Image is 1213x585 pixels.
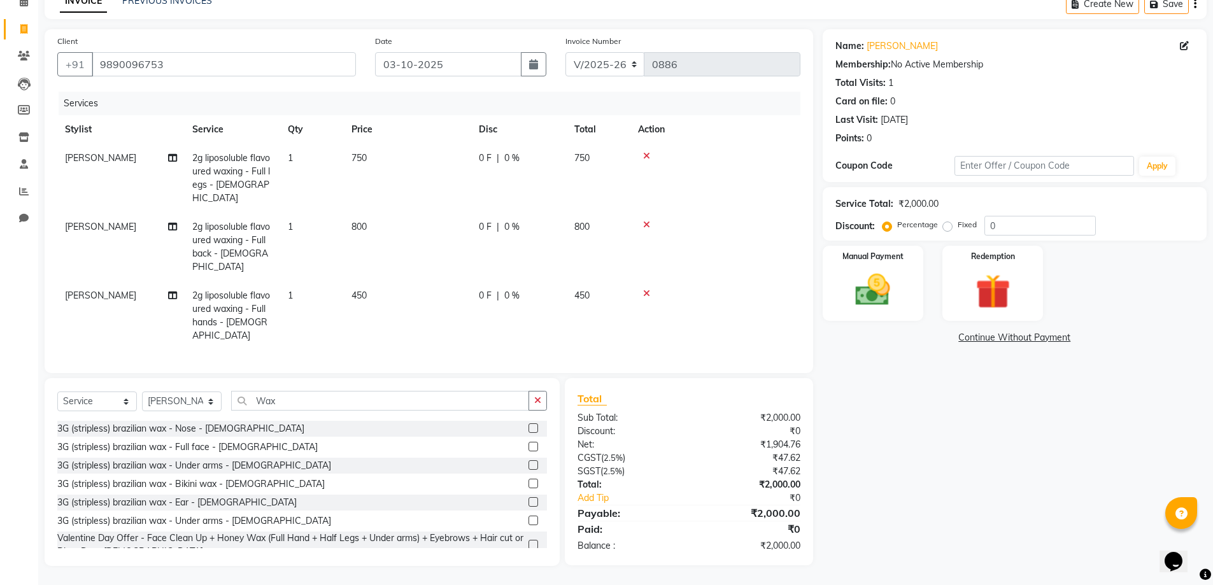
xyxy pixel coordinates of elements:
div: 3G (stripless) brazilian wax - Full face - [DEMOGRAPHIC_DATA] [57,441,318,454]
div: 3G (stripless) brazilian wax - Under arms - [DEMOGRAPHIC_DATA] [57,459,331,472]
button: +91 [57,52,93,76]
div: 3G (stripless) brazilian wax - Ear - [DEMOGRAPHIC_DATA] [57,496,297,509]
div: Membership: [835,58,891,71]
span: 2g liposoluble flavoured waxing - Full back - [DEMOGRAPHIC_DATA] [192,221,270,272]
th: Price [344,115,471,144]
span: 0 % [504,289,520,302]
span: 450 [351,290,367,301]
label: Fixed [958,219,977,230]
div: Points: [835,132,864,145]
div: 0 [890,95,895,108]
div: Paid: [568,521,689,537]
span: | [497,220,499,234]
a: Continue Without Payment [825,331,1204,344]
div: [DATE] [881,113,908,127]
div: Coupon Code [835,159,955,173]
label: Percentage [897,219,938,230]
label: Date [375,36,392,47]
span: 1 [288,290,293,301]
th: Stylist [57,115,185,144]
input: Search by Name/Mobile/Email/Code [92,52,356,76]
div: ₹47.62 [689,465,810,478]
div: ( ) [568,465,689,478]
div: ₹0 [689,521,810,537]
div: Card on file: [835,95,888,108]
span: 0 F [479,152,492,165]
div: Discount: [568,425,689,438]
span: 1 [288,221,293,232]
div: Payable: [568,505,689,521]
th: Total [567,115,630,144]
div: Services [59,92,810,115]
div: 3G (stripless) brazilian wax - Nose - [DEMOGRAPHIC_DATA] [57,422,304,435]
span: 750 [351,152,367,164]
span: 450 [574,290,590,301]
div: Discount: [835,220,875,233]
span: 800 [351,221,367,232]
div: Sub Total: [568,411,689,425]
div: 0 [867,132,872,145]
div: 3G (stripless) brazilian wax - Under arms - [DEMOGRAPHIC_DATA] [57,514,331,528]
label: Redemption [971,251,1015,262]
input: Search or Scan [231,391,529,411]
div: ₹2,000.00 [689,539,810,553]
span: 2g liposoluble flavoured waxing - Full legs - [DEMOGRAPHIC_DATA] [192,152,270,204]
div: ₹2,000.00 [689,411,810,425]
div: ₹2,000.00 [689,505,810,521]
div: Name: [835,39,864,53]
span: 800 [574,221,590,232]
span: | [497,289,499,302]
span: [PERSON_NAME] [65,290,136,301]
div: Balance : [568,539,689,553]
div: ₹0 [689,425,810,438]
div: ₹1,904.76 [689,438,810,451]
span: 1 [288,152,293,164]
label: Invoice Number [565,36,621,47]
div: ₹2,000.00 [689,478,810,491]
th: Action [630,115,800,144]
button: Apply [1139,157,1175,176]
label: Manual Payment [842,251,904,262]
input: Enter Offer / Coupon Code [954,156,1134,176]
label: Client [57,36,78,47]
span: 750 [574,152,590,164]
div: No Active Membership [835,58,1194,71]
span: SGST [578,465,600,477]
a: Add Tip [568,491,709,505]
div: Net: [568,438,689,451]
th: Disc [471,115,567,144]
span: CGST [578,452,601,463]
div: ( ) [568,451,689,465]
a: [PERSON_NAME] [867,39,938,53]
span: 0 % [504,152,520,165]
th: Service [185,115,280,144]
img: _cash.svg [844,270,901,310]
span: [PERSON_NAME] [65,152,136,164]
span: 0 % [504,220,520,234]
div: ₹47.62 [689,451,810,465]
div: Service Total: [835,197,893,211]
div: Total: [568,478,689,491]
div: Last Visit: [835,113,878,127]
div: 1 [888,76,893,90]
span: 2.5% [604,453,623,463]
span: [PERSON_NAME] [65,221,136,232]
div: Total Visits: [835,76,886,90]
th: Qty [280,115,344,144]
span: | [497,152,499,165]
div: ₹2,000.00 [898,197,939,211]
span: 2.5% [603,466,622,476]
span: 0 F [479,289,492,302]
div: Valentine Day Offer - Face Clean Up + Honey Wax (Full Hand + Half Legs + Under arms) + Eyebrows +... [57,532,523,558]
span: 0 F [479,220,492,234]
div: ₹0 [709,491,810,505]
span: 2g liposoluble flavoured waxing - Full hands - [DEMOGRAPHIC_DATA] [192,290,270,341]
span: Total [578,392,607,405]
div: 3G (stripless) brazilian wax - Bikini wax - [DEMOGRAPHIC_DATA] [57,477,325,491]
img: _gift.svg [965,270,1021,313]
iframe: chat widget [1160,534,1200,572]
